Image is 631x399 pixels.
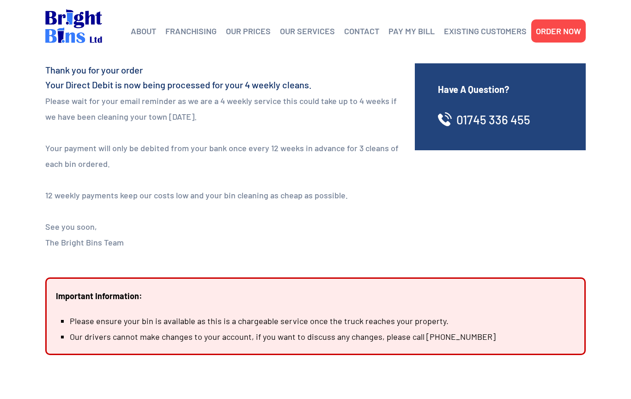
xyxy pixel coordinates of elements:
[536,24,581,38] a: ORDER NOW
[444,24,527,38] a: EXISTING CUSTOMERS
[226,24,271,38] a: OUR PRICES
[456,112,530,127] a: 01745 336 455
[45,140,401,172] p: Your payment will only be debited from your bank once every 12 weeks in advance for 3 cleans of e...
[45,63,401,76] h4: Thank you for your order
[45,78,401,91] h4: Your Direct Debit is now being processed for your 4 weekly cleans.
[165,24,217,38] a: FRANCHISING
[344,24,379,38] a: CONTACT
[70,329,575,344] li: Our drivers cannot make changes to your account, if you want to discuss any changes, please call ...
[131,24,156,38] a: ABOUT
[45,219,401,250] p: See you soon, The Bright Bins Team
[280,24,335,38] a: OUR SERVICES
[70,313,575,329] li: Please ensure your bin is available as this is a chargeable service once the truck reaches your p...
[45,187,401,203] p: 12 weekly payments keep our costs low and your bin cleaning as cheap as possible.
[56,291,142,301] strong: Important Information:
[438,83,563,96] h4: Have A Question?
[388,24,435,38] a: PAY MY BILL
[45,93,401,124] p: Please wait for your email reminder as we are a 4 weekly service this could take up to 4 weeks if...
